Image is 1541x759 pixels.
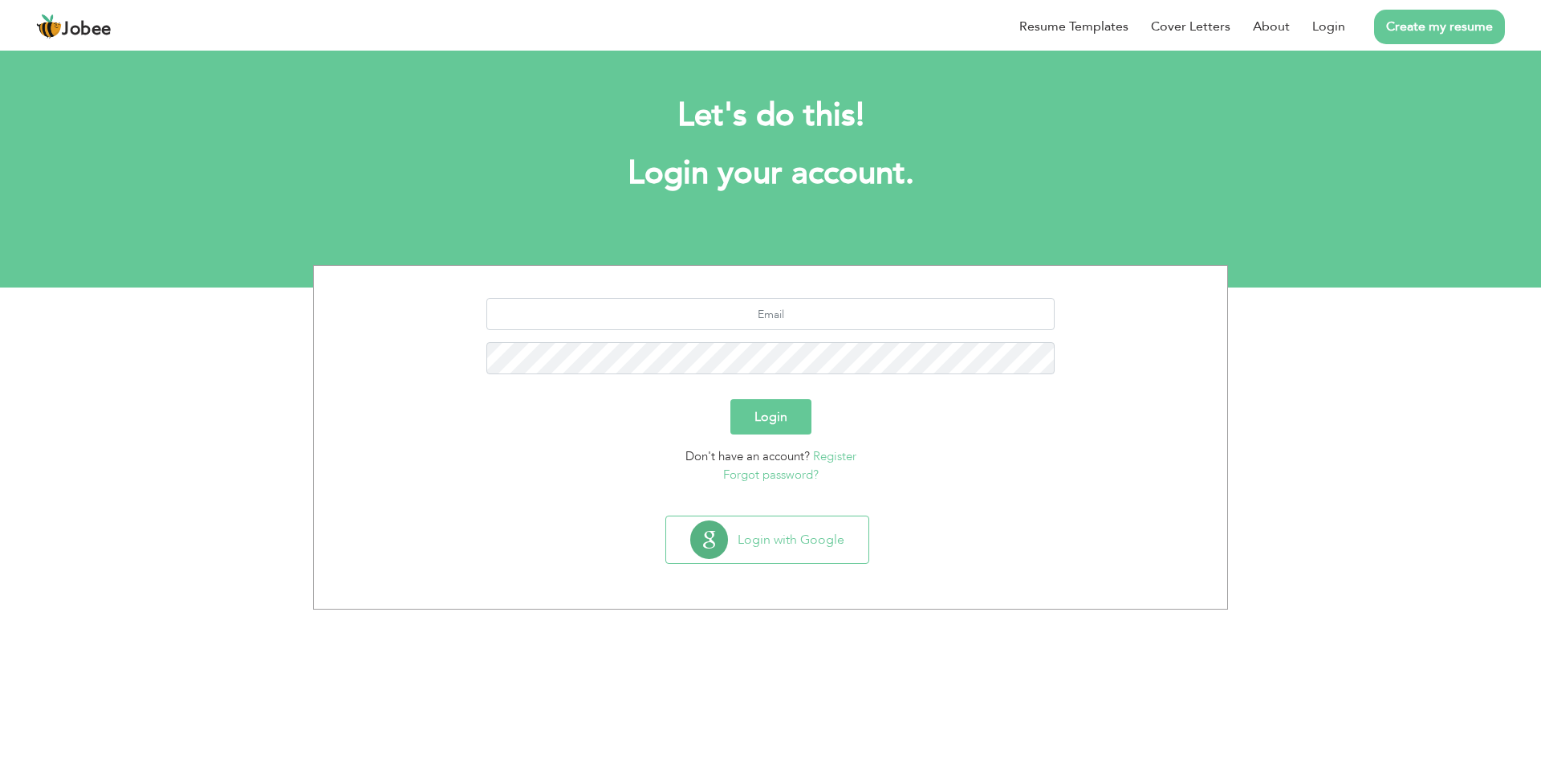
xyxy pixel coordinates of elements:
a: Cover Letters [1151,17,1230,36]
h1: Login your account. [337,153,1204,194]
a: Resume Templates [1019,17,1128,36]
a: About [1253,17,1290,36]
a: Forgot password? [723,467,819,483]
a: Login [1312,17,1345,36]
h2: Let's do this! [337,95,1204,137]
input: Email [486,298,1055,330]
span: Jobee [62,21,112,39]
button: Login with Google [666,516,868,563]
img: jobee.io [36,14,62,39]
a: Jobee [36,14,112,39]
span: Don't have an account? [685,448,810,464]
a: Register [813,448,856,464]
button: Login [730,399,811,435]
a: Create my resume [1374,10,1505,44]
